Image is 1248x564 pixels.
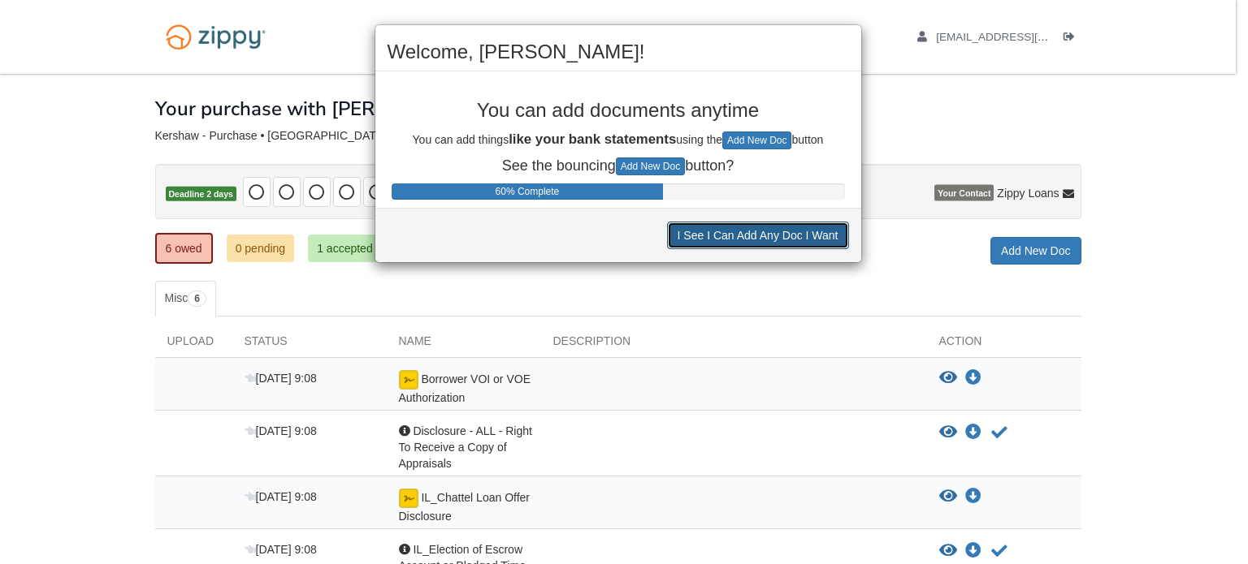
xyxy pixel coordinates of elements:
[388,41,849,62] h2: Welcome, [PERSON_NAME]!
[388,130,849,149] p: You can add things using the button
[392,183,664,200] div: Progress Bar
[388,100,849,121] p: You can add documents anytime
[667,222,849,249] button: I See I Can Add Any Doc I Want
[616,157,685,175] button: Add New Doc
[388,157,849,175] p: See the bouncing button?
[722,131,791,149] button: Add New Doc
[509,131,676,147] b: like your bank statements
